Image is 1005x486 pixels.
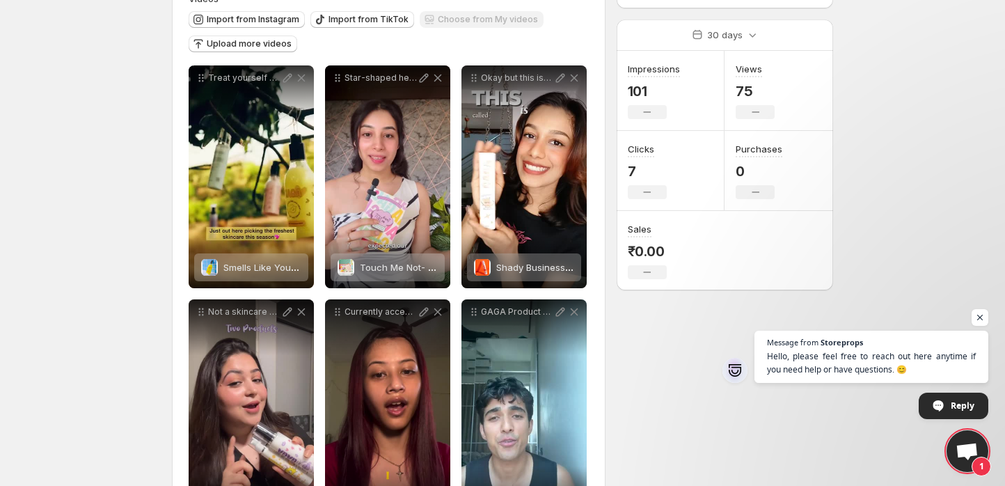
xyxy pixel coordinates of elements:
[189,36,297,52] button: Upload more videos
[736,142,782,156] h3: Purchases
[461,65,587,288] div: Okay but this isnt just another sunscreen Shady Business by ohsogaga is SPF 50 super matte no whi...
[821,338,863,346] span: Storeprops
[329,14,409,25] span: Import from TikTok
[736,62,762,76] h3: Views
[481,306,553,318] p: GAGA Product Review by Tarunpublercom
[628,142,654,156] h3: Clicks
[208,306,280,318] p: Not a skincare girlie Just a lazy girl who found two products that do the most SPF that doesnt gh...
[707,28,743,42] p: 30 days
[767,338,818,346] span: Message from
[345,306,417,318] p: Currently accepting compliments thanks to ohsogaga skin skincare hydration hydratingskincare skin...
[628,163,667,180] p: 7
[947,430,988,472] a: Open chat
[972,457,991,476] span: 1
[189,65,314,288] div: Treat yourself with the softest glowiest picks from the GAGA garden ohsogaga skincare skincareree...
[208,72,280,84] p: Treat yourself with the softest glowiest picks from the GAGA garden ohsogaga skincare skincareree...
[628,243,667,260] p: ₹0.00
[628,83,680,100] p: 101
[736,163,782,180] p: 0
[360,262,495,273] span: Touch Me Not- Pimple Patches
[736,83,775,100] p: 75
[345,72,417,84] p: Star-shaped heart-shaped pimple patches do look cute but are they really doing the job Thats the ...
[767,350,976,376] span: Hello, please feel free to reach out here anytime if you need help or have questions. 😊
[189,11,305,28] button: Import from Instagram
[628,62,680,76] h3: Impressions
[325,65,450,288] div: Star-shaped heart-shaped pimple patches do look cute but are they really doing the job Thats the ...
[207,14,299,25] span: Import from Instagram
[951,393,974,418] span: Reply
[628,222,651,236] h3: Sales
[310,11,414,28] button: Import from TikTok
[223,262,372,273] span: Smells Like You Care (body wash)
[496,262,655,273] span: Shady Business- Matte SPF 50++++
[481,72,553,84] p: Okay but this isnt just another sunscreen Shady Business by ohsogaga is SPF 50 super matte no whi...
[207,38,292,49] span: Upload more videos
